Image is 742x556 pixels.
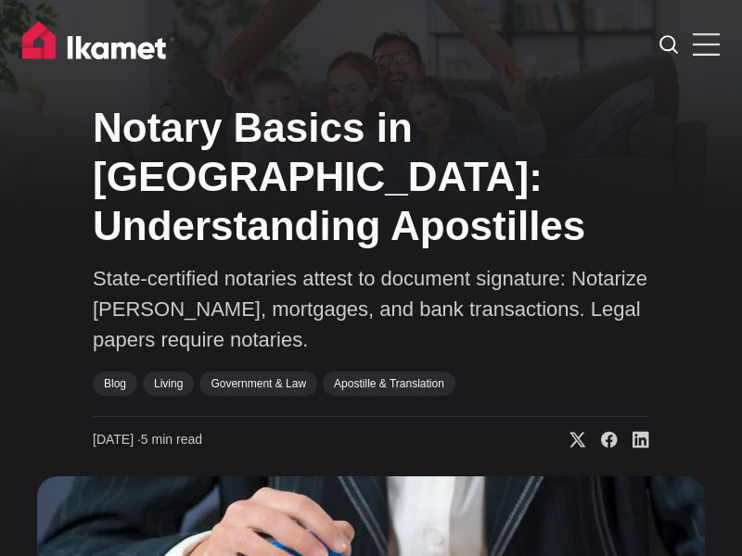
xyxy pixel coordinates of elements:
[93,263,649,355] p: State-certified notaries attest to document signature: Notarize [PERSON_NAME], mortgages, and ban...
[93,432,141,447] span: [DATE] ∙
[555,431,586,449] a: Share on X
[143,372,194,396] a: Living
[323,372,455,396] a: Apostille & Translation
[93,104,649,250] h1: Notary Basics in [GEOGRAPHIC_DATA]: Understanding Apostilles
[93,431,202,449] time: 5 min read
[22,21,174,68] img: Ikamet home
[618,431,649,449] a: Share on Linkedin
[93,372,137,396] a: Blog
[586,431,618,449] a: Share on Facebook
[199,372,317,396] a: Government & Law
